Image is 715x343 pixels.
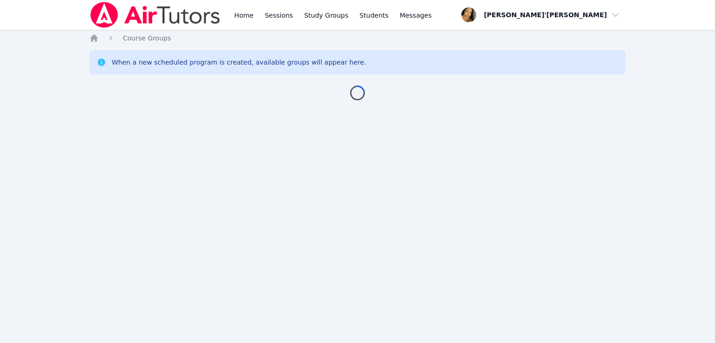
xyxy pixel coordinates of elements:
span: Messages [400,11,432,20]
nav: Breadcrumb [89,33,626,43]
span: Course Groups [123,34,171,42]
img: Air Tutors [89,2,221,28]
a: Course Groups [123,33,171,43]
div: When a new scheduled program is created, available groups will appear here. [112,58,366,67]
